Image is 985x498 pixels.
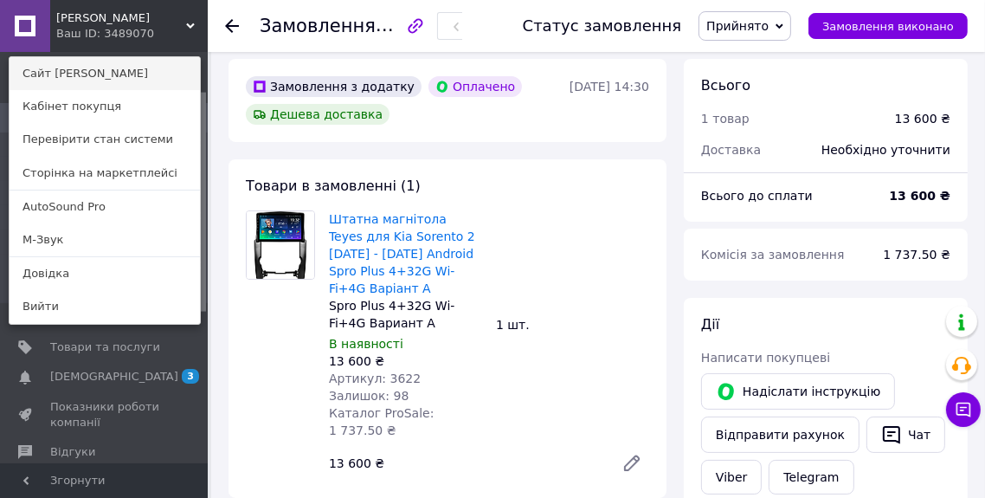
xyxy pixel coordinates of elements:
a: Довідка [10,257,200,290]
div: Дешева доставка [246,104,389,125]
a: Telegram [769,460,853,495]
span: Відгуки [50,444,95,460]
span: Залишок: 98 [329,389,409,403]
span: Всього до сплати [701,189,813,203]
div: Замовлення з додатку [246,76,422,97]
span: Товари та послуги [50,340,160,355]
a: Перевірити стан системи [10,123,200,156]
span: Доставка [701,143,761,157]
a: Вийти [10,290,200,323]
span: Каталог ProSale: 1 737.50 ₴ [329,406,434,437]
span: Дії [701,316,719,333]
div: 1 шт. [489,313,656,337]
b: 13 600 ₴ [890,189,951,203]
a: Штатна магнітола Teyes для Kia Sorento 2 [DATE] - [DATE] Android Spro Plus 4+32G Wi-Fi+4G Варіант A [329,212,479,295]
div: Необхідно уточнити [811,131,961,169]
span: В наявності [329,337,403,351]
span: Показники роботи компанії [50,399,160,430]
div: Статус замовлення [523,17,682,35]
span: Всього [701,77,750,94]
span: 1 товар [701,112,750,126]
a: AutoSound Pro [10,191,200,223]
div: 13 600 ₴ [329,352,482,370]
a: Редагувати [615,446,649,481]
span: Замовлення [260,16,376,36]
div: Ваш ID: 3489070 [56,26,129,42]
time: [DATE] 14:30 [570,80,649,94]
span: [DEMOGRAPHIC_DATA] [50,369,178,385]
a: Сайт [PERSON_NAME] [10,57,200,90]
a: Viber [701,460,762,495]
span: Товари в замовленні (1) [246,178,421,194]
a: Кабінет покупця [10,90,200,123]
img: Штатна магнітола Teyes для Kia Sorento 2 2009 - 2012 Android Spro Plus 4+32G Wi-Fi+4G Варіант A [247,211,314,279]
span: Артикул: 3622 [329,372,421,385]
button: Відправити рахунок [701,417,859,453]
a: Сторінка на маркетплейсі [10,157,200,190]
span: Прийнято [706,19,769,33]
div: Оплачено [428,76,522,97]
span: Написати покупцеві [701,351,830,365]
button: Чат [866,417,945,453]
button: Надіслати інструкцію [701,373,895,410]
span: Замовлення виконано [822,20,954,33]
div: Spro Plus 4+32G Wi-Fi+4G Вариант A [329,297,482,332]
button: Замовлення виконано [808,13,968,39]
span: Мега Звук [56,10,186,26]
div: Повернутися назад [225,17,239,35]
button: Чат з покупцем [946,392,981,427]
div: 13 600 ₴ [322,451,608,475]
span: 3 [182,369,199,384]
div: 13 600 ₴ [895,110,950,127]
span: 1 737.50 ₴ [883,248,950,262]
span: Комісія за замовлення [701,248,845,262]
a: М-Звук [10,223,200,256]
